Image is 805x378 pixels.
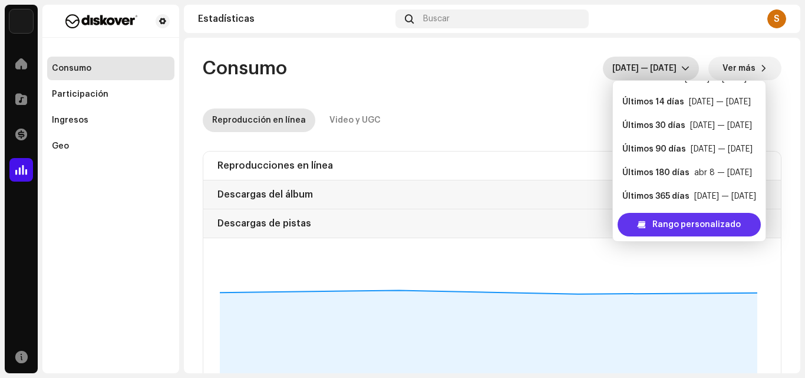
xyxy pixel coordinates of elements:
[690,120,752,132] div: [DATE] — [DATE]
[52,142,69,151] div: Geo
[618,90,761,114] li: Últimos 14 días
[694,190,756,202] div: [DATE] — [DATE]
[613,62,766,213] ul: Option List
[47,83,174,106] re-m-nav-item: Participación
[767,9,786,28] div: S
[52,90,108,99] div: Participación
[217,214,311,233] div: Descargas de pistas
[681,57,689,80] div: dropdown trigger
[652,213,741,236] span: Rango personalizado
[203,57,287,80] span: Consumo
[618,137,761,161] li: Últimos 90 días
[622,96,684,108] div: Últimos 14 días
[329,109,381,132] div: Video y UGC
[217,185,313,204] div: Descargas del álbum
[694,167,752,179] div: abr 8 — [DATE]
[722,57,755,80] span: Ver más
[52,14,151,28] img: f29a3560-dd48-4e38-b32b-c7dc0a486f0f
[47,109,174,132] re-m-nav-item: Ingresos
[612,57,681,80] span: oct 1 — oct 4
[622,120,685,132] div: Últimos 30 días
[47,134,174,158] re-m-nav-item: Geo
[47,57,174,80] re-m-nav-item: Consumo
[52,116,88,125] div: Ingresos
[618,161,761,185] li: Últimos 180 días
[708,57,781,80] button: Ver más
[622,143,686,155] div: Últimos 90 días
[52,64,91,73] div: Consumo
[691,143,753,155] div: [DATE] — [DATE]
[9,9,33,33] img: 297a105e-aa6c-4183-9ff4-27133c00f2e2
[212,109,306,132] div: Reproducción en línea
[622,167,689,179] div: Últimos 180 días
[198,14,391,24] div: Estadísticas
[423,14,450,24] span: Buscar
[622,190,689,202] div: Últimos 365 días
[217,156,333,175] div: Reproducciones en línea
[618,185,761,208] li: Últimos 365 días
[689,96,751,108] div: [DATE] — [DATE]
[618,114,761,137] li: Últimos 30 días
